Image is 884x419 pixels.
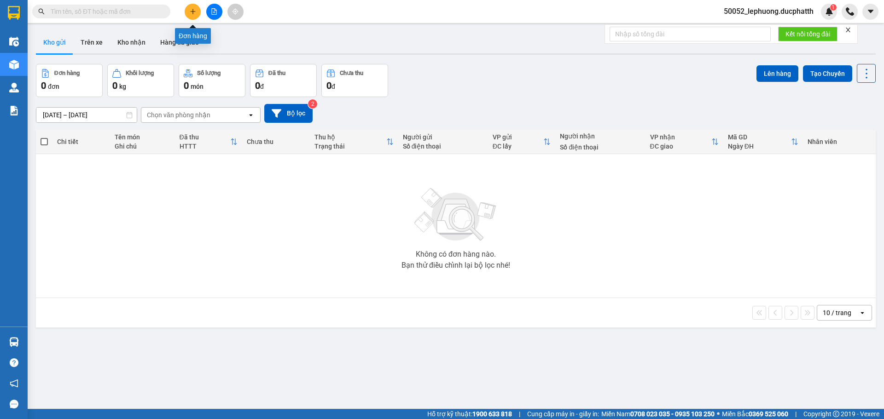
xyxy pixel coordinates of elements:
div: Đơn hàng [54,70,80,76]
div: Chi tiết [57,138,105,145]
img: warehouse-icon [9,83,19,92]
span: search [38,8,45,15]
sup: 1 [830,4,837,11]
span: ⚪️ [717,412,720,416]
div: Mã GD [728,133,791,141]
span: plus [190,8,196,15]
svg: open [247,111,255,119]
span: đ [331,83,335,90]
span: 0 [255,80,260,91]
button: Kho nhận [110,31,153,53]
span: Kết nối tổng đài [785,29,830,39]
img: warehouse-icon [9,337,19,347]
button: caret-down [862,4,878,20]
div: Chọn văn phòng nhận [147,110,210,120]
div: Ngày ĐH [728,143,791,150]
div: ĐC lấy [493,143,544,150]
div: Người nhận [560,132,640,140]
span: món [191,83,204,90]
img: phone-icon [846,7,854,16]
svg: open [859,309,866,316]
span: 50052_lephuong.ducphatth [716,6,821,17]
span: đ [260,83,264,90]
th: Toggle SortBy [488,130,556,154]
div: HTTT [180,143,231,150]
div: ĐC giao [650,143,711,150]
span: 1 [832,4,835,11]
button: Hàng đã giao [153,31,206,53]
button: plus [185,4,201,20]
div: Chưa thu [340,70,363,76]
img: svg+xml;base64,PHN2ZyBjbGFzcz0ibGlzdC1wbHVnX19zdmciIHhtbG5zPSJodHRwOi8vd3d3LnczLm9yZy8yMDAwL3N2Zy... [410,183,502,247]
button: Lên hàng [756,65,798,82]
span: | [519,409,520,419]
span: Miền Nam [601,409,715,419]
button: file-add [206,4,222,20]
img: logo-vxr [8,6,20,20]
span: close [845,27,851,33]
span: 0 [184,80,189,91]
img: icon-new-feature [825,7,833,16]
span: 0 [41,80,46,91]
div: VP gửi [493,133,544,141]
div: Bạn thử điều chỉnh lại bộ lọc nhé! [401,262,510,269]
div: Không có đơn hàng nào. [416,251,496,258]
span: Cung cấp máy in - giấy in: [527,409,599,419]
div: Đơn hàng [175,28,211,44]
div: Số điện thoại [560,143,640,151]
strong: 0708 023 035 - 0935 103 250 [630,410,715,418]
button: Đã thu0đ [250,64,317,97]
span: message [10,400,18,408]
sup: 2 [308,99,317,109]
th: Toggle SortBy [646,130,723,154]
span: question-circle [10,358,18,367]
button: Kho gửi [36,31,73,53]
span: notification [10,379,18,388]
span: | [795,409,797,419]
input: Nhập số tổng đài [610,27,771,41]
button: Đơn hàng0đơn [36,64,103,97]
button: Bộ lọc [264,104,313,123]
img: warehouse-icon [9,37,19,46]
div: VP nhận [650,133,711,141]
div: Đã thu [180,133,231,141]
span: Miền Bắc [722,409,788,419]
div: Ghi chú [115,143,170,150]
div: Nhân viên [808,138,871,145]
div: Người gửi [403,133,483,141]
strong: 0369 525 060 [749,410,788,418]
img: solution-icon [9,106,19,115]
button: Tạo Chuyến [803,65,852,82]
div: Chưa thu [247,138,305,145]
span: 0 [112,80,117,91]
div: Tên món [115,133,170,141]
div: Đã thu [268,70,285,76]
button: Số lượng0món [179,64,245,97]
div: Số điện thoại [403,143,483,150]
div: Thu hộ [314,133,386,141]
button: Trên xe [73,31,110,53]
div: Trạng thái [314,143,386,150]
span: Hỗ trợ kỹ thuật: [427,409,512,419]
span: copyright [833,411,839,417]
span: đơn [48,83,59,90]
span: file-add [211,8,217,15]
button: aim [227,4,244,20]
button: Kết nối tổng đài [778,27,837,41]
span: 0 [326,80,331,91]
span: aim [232,8,238,15]
div: 10 / trang [823,308,851,317]
button: Khối lượng0kg [107,64,174,97]
button: Chưa thu0đ [321,64,388,97]
span: kg [119,83,126,90]
div: Số lượng [197,70,221,76]
div: Khối lượng [126,70,154,76]
th: Toggle SortBy [310,130,398,154]
span: caret-down [867,7,875,16]
strong: 1900 633 818 [472,410,512,418]
th: Toggle SortBy [175,130,243,154]
input: Select a date range. [36,108,137,122]
th: Toggle SortBy [723,130,803,154]
img: warehouse-icon [9,60,19,69]
input: Tìm tên, số ĐT hoặc mã đơn [51,6,159,17]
